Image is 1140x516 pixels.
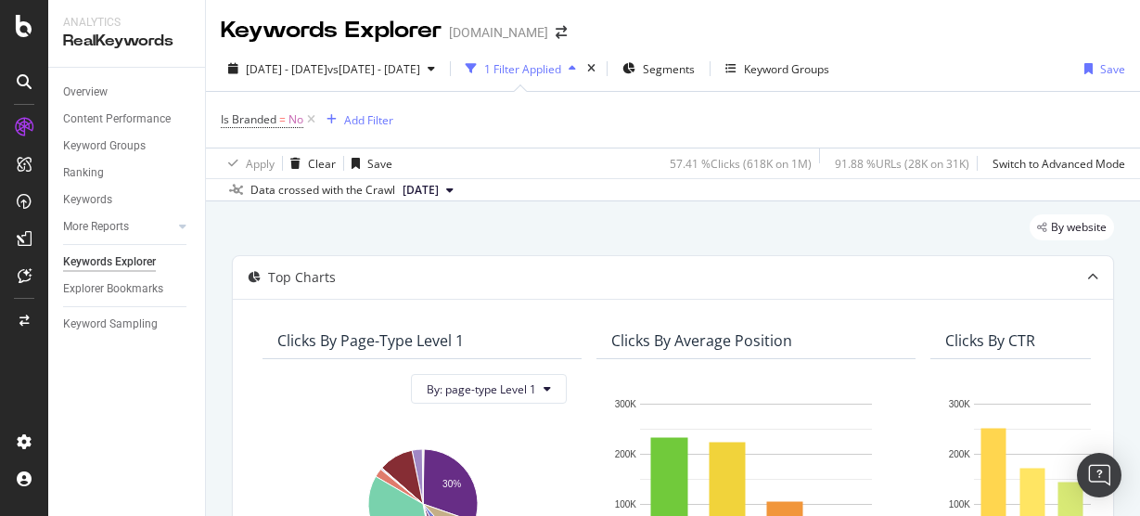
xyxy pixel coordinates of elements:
[63,15,190,31] div: Analytics
[945,331,1035,350] div: Clicks By CTR
[403,182,439,199] span: 2025 Aug. 25th
[1051,222,1107,233] span: By website
[63,136,192,156] a: Keyword Groups
[367,156,392,172] div: Save
[458,54,583,84] button: 1 Filter Applied
[246,156,275,172] div: Apply
[615,399,637,409] text: 300K
[344,112,393,128] div: Add Filter
[63,190,192,210] a: Keywords
[63,315,192,334] a: Keyword Sampling
[319,109,393,131] button: Add Filter
[63,83,192,102] a: Overview
[279,111,286,127] span: =
[993,156,1125,172] div: Switch to Advanced Mode
[63,252,192,272] a: Keywords Explorer
[221,148,275,178] button: Apply
[63,217,173,237] a: More Reports
[949,449,971,459] text: 200K
[442,479,461,489] text: 30%
[1100,61,1125,77] div: Save
[583,59,599,78] div: times
[63,136,146,156] div: Keyword Groups
[1077,54,1125,84] button: Save
[63,190,112,210] div: Keywords
[63,279,163,299] div: Explorer Bookmarks
[63,252,156,272] div: Keywords Explorer
[268,268,336,287] div: Top Charts
[221,54,442,84] button: [DATE] - [DATE]vs[DATE] - [DATE]
[670,156,812,172] div: 57.41 % Clicks ( 618K on 1M )
[344,148,392,178] button: Save
[411,374,567,404] button: By: page-type Level 1
[615,499,637,510] text: 100K
[221,111,276,127] span: Is Branded
[744,61,829,77] div: Keyword Groups
[327,61,420,77] span: vs [DATE] - [DATE]
[63,279,192,299] a: Explorer Bookmarks
[63,315,158,334] div: Keyword Sampling
[643,61,695,77] span: Segments
[484,61,561,77] div: 1 Filter Applied
[718,54,837,84] button: Keyword Groups
[615,54,702,84] button: Segments
[277,331,464,350] div: Clicks By page-type Level 1
[949,499,971,510] text: 100K
[246,61,327,77] span: [DATE] - [DATE]
[611,331,792,350] div: Clicks By Average Position
[63,110,192,129] a: Content Performance
[1077,453,1121,497] div: Open Intercom Messenger
[985,148,1125,178] button: Switch to Advanced Mode
[427,381,536,397] span: By: page-type Level 1
[395,179,461,201] button: [DATE]
[63,83,108,102] div: Overview
[250,182,395,199] div: Data crossed with the Crawl
[221,15,442,46] div: Keywords Explorer
[63,163,104,183] div: Ranking
[308,156,336,172] div: Clear
[63,217,129,237] div: More Reports
[449,23,548,42] div: [DOMAIN_NAME]
[288,107,303,133] span: No
[835,156,969,172] div: 91.88 % URLs ( 28K on 31K )
[63,163,192,183] a: Ranking
[63,110,171,129] div: Content Performance
[283,148,336,178] button: Clear
[63,31,190,52] div: RealKeywords
[949,399,971,409] text: 300K
[615,449,637,459] text: 200K
[1030,214,1114,240] div: legacy label
[556,26,567,39] div: arrow-right-arrow-left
